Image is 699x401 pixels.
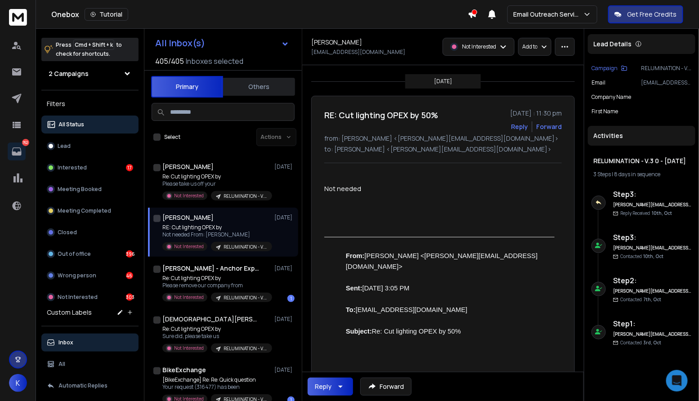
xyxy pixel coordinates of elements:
p: Not Interested [174,192,204,199]
button: Inbox [41,334,139,352]
h1: RE: Cut lighting OPEX by 50% [324,109,438,121]
p: Lead Details [593,40,632,49]
p: Contacted [620,253,664,260]
div: Activities [588,126,695,146]
span: [PERSON_NAME] <[PERSON_NAME][EMAIL_ADDRESS][DOMAIN_NAME]> [DATE] 3:05 PM [EMAIL_ADDRESS][DOMAIN_N... [346,252,538,335]
p: Please remove our company from [162,282,270,289]
p: Email [591,79,605,86]
p: RELUMINATION - V.3 0 - [DATE] [224,244,267,250]
p: Meeting Booked [58,186,102,193]
button: Tutorial [85,8,128,21]
p: [EMAIL_ADDRESS][DOMAIN_NAME] [641,79,692,86]
p: Sure did, please take us [162,333,270,340]
p: Re: Cut lighting OPEX by [162,325,270,333]
b: Sent: [346,285,363,292]
p: Please take us off your [162,180,270,187]
p: Contacted [620,296,662,303]
label: Select [164,134,180,141]
button: Campaign [591,65,627,72]
button: Closed [41,223,139,241]
button: All Inbox(s) [148,34,296,52]
span: Not needed [324,184,361,193]
button: All [41,355,139,373]
p: [DATE] : 11:30 pm [510,109,562,118]
h6: [PERSON_NAME][EMAIL_ADDRESS][DOMAIN_NAME] [613,331,692,338]
p: [EMAIL_ADDRESS][DOMAIN_NAME] [311,49,405,56]
button: All Status [41,116,139,134]
button: Meeting Booked [41,180,139,198]
button: Reply [308,378,353,396]
h6: [PERSON_NAME][EMAIL_ADDRESS][DOMAIN_NAME] [613,245,692,251]
p: Closed [58,229,77,236]
h3: Inboxes selected [186,56,243,67]
p: Re: Cut lighting OPEX by [162,173,270,180]
p: [DATE] [274,214,295,221]
p: [DATE] [274,366,295,374]
p: Interested [58,164,87,171]
p: Lead [58,143,71,150]
p: RELUMINATION - V.3 0 - [DATE] [641,65,692,72]
h1: [PERSON_NAME] [162,162,214,171]
p: Add to [522,43,538,50]
p: Email Outreach Service [513,10,583,19]
span: 3rd, Oct [644,339,662,346]
p: Company Name [591,94,631,101]
p: RELUMINATION - V.3 0 - [DATE] [224,193,267,200]
span: 7th, Oct [644,296,662,303]
h1: RELUMINATION - V.3 0 - [DATE] [593,156,690,165]
button: Wrong person46 [41,267,139,285]
span: 8 days in sequence [614,170,661,178]
p: [DATE] [434,78,452,85]
p: RELUMINATION - V.3 0 - [DATE] [224,294,267,301]
div: Forward [536,122,562,131]
a: 762 [8,143,26,160]
p: [BikeExchange] Re: Re: Quick question [162,376,270,383]
h1: [PERSON_NAME] [162,213,214,222]
button: K [9,374,27,392]
p: Press to check for shortcuts. [56,40,122,58]
button: Get Free Credits [608,5,683,23]
h1: [DEMOGRAPHIC_DATA][PERSON_NAME] [162,315,261,324]
h1: BikeExchange [162,365,206,374]
p: First Name [591,108,618,115]
p: [DATE] [274,163,295,170]
span: From: [346,252,365,259]
p: to: [PERSON_NAME] <[PERSON_NAME][EMAIL_ADDRESS][DOMAIN_NAME]> [324,145,562,154]
p: Not Interested [58,294,98,301]
p: Re: Cut lighting OPEX by [162,275,270,282]
p: Out of office [58,250,91,258]
button: Primary [151,76,223,98]
p: Reply Received [620,210,672,217]
p: [DATE] [274,316,295,323]
button: Others [223,77,295,97]
p: Not Interested [174,243,204,250]
div: 17 [126,164,133,171]
div: Onebox [51,8,468,21]
button: Automatic Replies [41,377,139,395]
span: Cmd + Shift + k [73,40,114,50]
div: | [593,171,690,178]
p: Inbox [58,339,73,346]
p: from: [PERSON_NAME] <[PERSON_NAME][EMAIL_ADDRESS][DOMAIN_NAME]> [324,134,562,143]
h6: Step 1 : [613,318,692,329]
h6: Step 3 : [613,189,692,200]
button: Out of office396 [41,245,139,263]
b: Subject: [346,328,372,335]
p: Automatic Replies [58,382,108,389]
h6: [PERSON_NAME][EMAIL_ADDRESS][DOMAIN_NAME] [613,201,692,208]
button: Not Interested303 [41,288,139,306]
h3: Filters [41,98,139,110]
button: Interested17 [41,159,139,177]
button: Reply [511,122,528,131]
span: 3 Steps [593,170,611,178]
div: 396 [126,250,133,258]
p: Contacted [620,339,662,346]
button: Lead [41,137,139,155]
p: Campaign [591,65,618,72]
p: 762 [22,139,29,146]
p: RELUMINATION - V.3 0 - [DATE] [224,345,267,352]
h6: Step 2 : [613,275,692,286]
p: [DATE] [274,265,295,272]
